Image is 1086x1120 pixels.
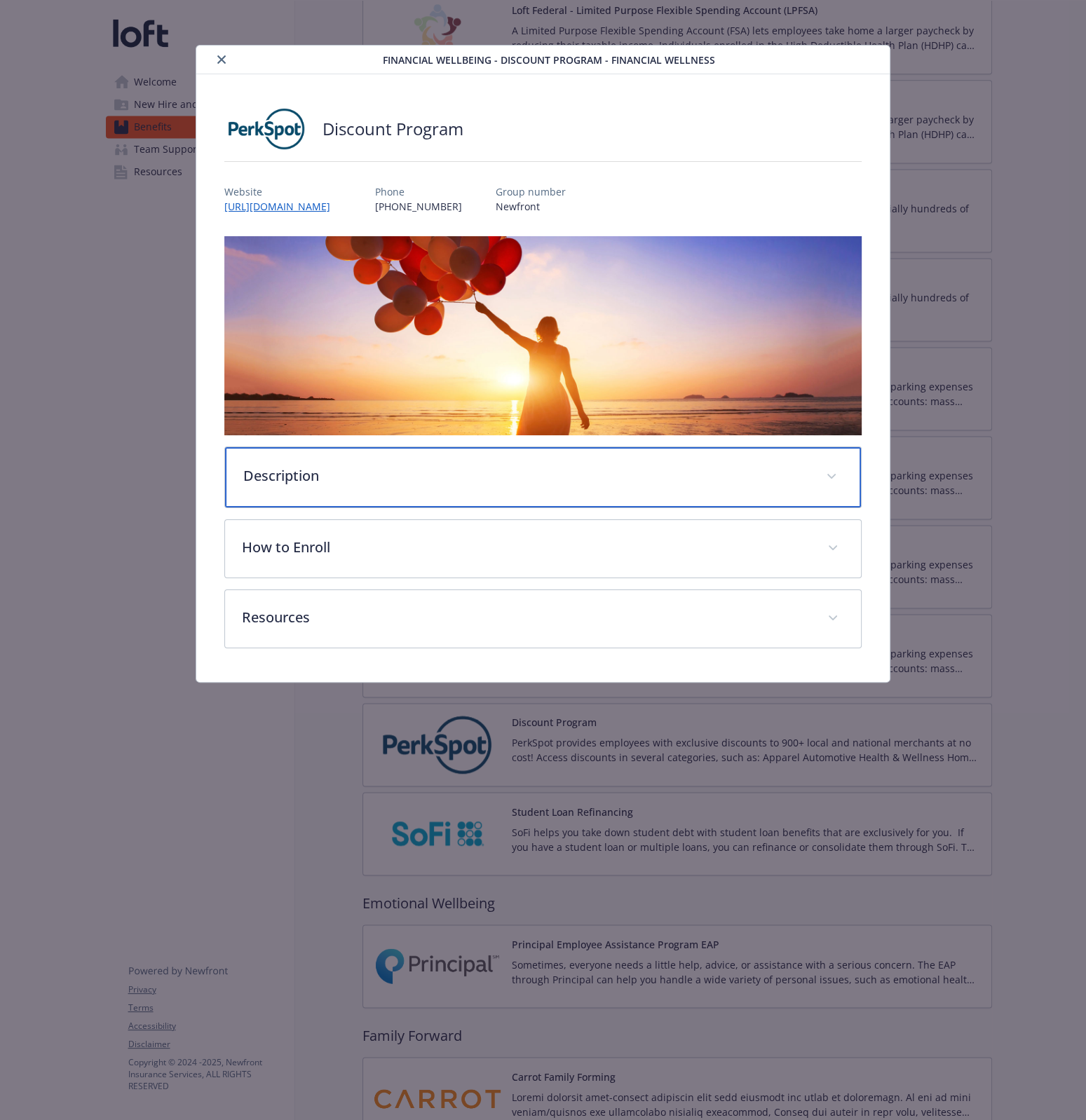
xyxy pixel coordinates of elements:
[375,199,462,214] p: [PHONE_NUMBER]
[496,184,566,199] p: Group number
[323,117,463,141] h2: Discount Program
[224,108,308,150] img: PerkSpot
[383,53,715,67] span: Financial Wellbeing - Discount Program - Financial Wellness
[243,465,809,486] p: Description
[224,236,862,435] img: banner
[109,45,977,683] div: details for plan Financial Wellbeing - Discount Program - Financial Wellness
[242,537,810,558] p: How to Enroll
[375,184,462,199] p: Phone
[496,199,566,214] p: Newfront
[242,607,810,628] p: Resources
[225,447,861,507] div: Description
[224,184,341,199] p: Website
[224,200,341,213] a: [URL][DOMAIN_NAME]
[225,520,861,578] div: How to Enroll
[213,51,230,68] button: close
[225,590,861,648] div: Resources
